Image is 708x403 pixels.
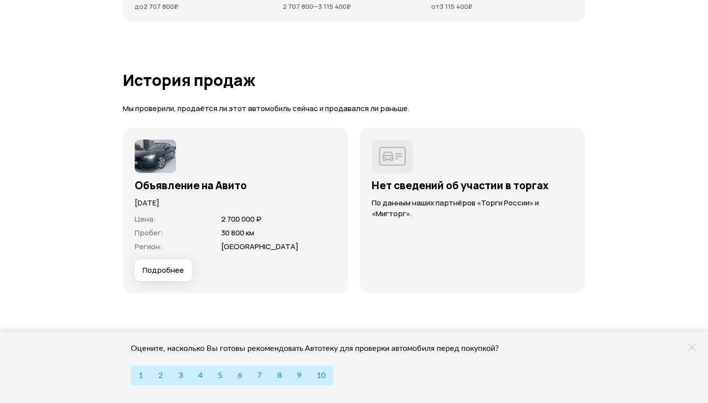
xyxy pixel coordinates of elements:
[135,228,164,238] span: Пробег :
[135,241,162,252] span: Регион :
[178,372,183,379] span: 3
[277,372,282,379] span: 8
[150,366,171,385] button: 2
[221,241,298,252] span: [GEOGRAPHIC_DATA]
[198,372,203,379] span: 4
[269,366,289,385] button: 8
[283,2,425,10] p: 2 707 800 — 3 115 400 ₽
[431,2,573,10] p: от 3 115 400 ₽
[135,214,156,224] span: Цена :
[372,179,573,192] h3: Нет сведений об участии в торгах
[190,366,210,385] button: 4
[221,228,254,238] span: 30 800 км
[317,372,325,379] span: 10
[131,344,512,353] div: Оцените, насколько Вы готовы рекомендовать Автотеку для проверки автомобиля перед покупкой?
[372,198,573,219] p: По данным наших партнёров «Торги России» и «Мигторг».
[135,179,336,192] h3: Объявление на Авито
[309,366,333,385] button: 10
[123,71,585,89] h1: История продаж
[135,198,336,208] p: [DATE]
[135,259,192,281] button: Подробнее
[218,372,222,379] span: 5
[143,265,184,275] span: Подробнее
[289,366,309,385] button: 9
[257,372,262,379] span: 7
[135,2,277,10] p: до 2 707 800 ₽
[123,104,585,114] p: Мы проверили, продаётся ли этот автомобиль сейчас и продавался ли раньше.
[170,366,190,385] button: 3
[249,366,269,385] button: 7
[139,372,143,379] span: 1
[230,366,250,385] button: 6
[158,372,163,379] span: 2
[210,366,230,385] button: 5
[237,372,242,379] span: 6
[221,214,262,224] span: 2 700 000 ₽
[131,366,151,385] button: 1
[297,372,301,379] span: 9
